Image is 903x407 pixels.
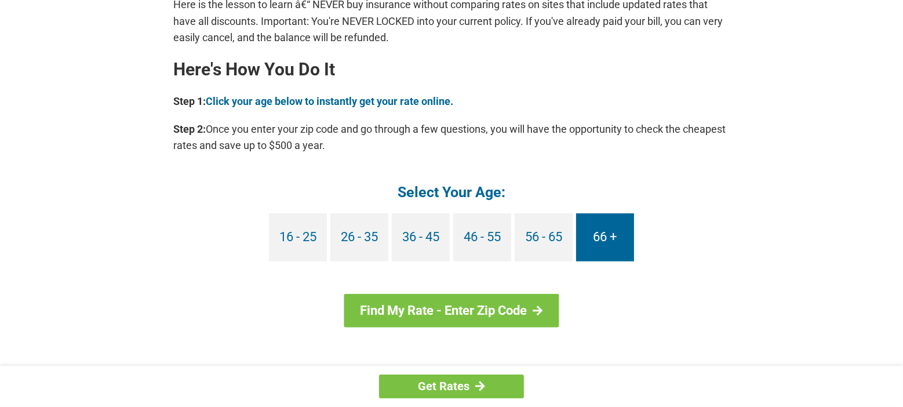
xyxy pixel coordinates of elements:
[173,60,730,79] h2: Here's How You Do It
[576,213,634,261] a: 66 +
[344,294,559,328] a: Find My Rate - Enter Zip Code
[379,375,524,398] a: Get Rates
[453,213,511,261] a: 46 - 55
[173,121,730,154] p: Once you enter your zip code and go through a few questions, you will have the opportunity to che...
[173,123,206,135] b: Step 2:
[173,183,730,202] h4: Select Your Age:
[330,213,388,261] a: 26 - 35
[269,213,327,261] a: 16 - 25
[392,213,450,261] a: 36 - 45
[515,213,573,261] a: 56 - 65
[206,95,453,107] a: Click your age below to instantly get your rate online.
[173,95,206,107] b: Step 1:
